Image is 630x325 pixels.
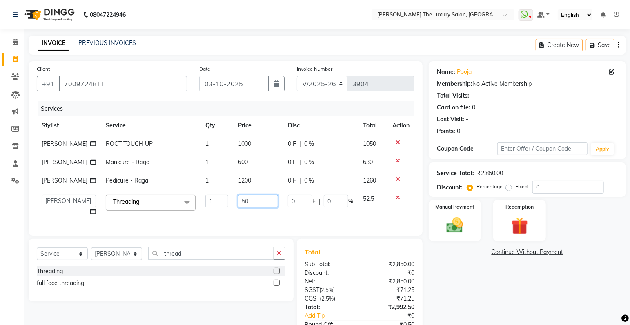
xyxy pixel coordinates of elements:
[515,183,528,190] label: Fixed
[199,65,210,73] label: Date
[437,169,474,178] div: Service Total:
[457,127,460,136] div: 0
[466,115,468,124] div: -
[283,116,358,135] th: Disc
[299,140,301,148] span: |
[591,143,614,155] button: Apply
[299,286,360,294] div: ( )
[37,267,63,276] div: Threading
[37,76,60,91] button: +91
[205,158,209,166] span: 1
[106,158,149,166] span: Manicure - Raga
[321,287,334,293] span: 2.5%
[238,177,251,184] span: 1200
[42,177,87,184] span: [PERSON_NAME]
[238,140,251,147] span: 1000
[457,68,472,76] a: Pooja
[348,197,353,206] span: %
[299,303,360,312] div: Total:
[37,65,50,73] label: Client
[37,116,101,135] th: Stylist
[437,80,618,88] div: No Active Membership
[360,303,421,312] div: ₹2,992.50
[200,116,233,135] th: Qty
[505,203,534,211] label: Redemption
[430,248,624,256] a: Continue Without Payment
[106,140,153,147] span: ROOT TOUCH UP
[360,269,421,277] div: ₹0
[38,101,421,116] div: Services
[238,158,248,166] span: 600
[370,312,421,320] div: ₹0
[360,294,421,303] div: ₹71.25
[358,116,387,135] th: Total
[90,3,126,26] b: 08047224946
[38,36,69,51] a: INVOICE
[299,158,301,167] span: |
[586,39,614,51] button: Save
[299,277,360,286] div: Net:
[299,312,370,320] a: Add Tip
[435,203,474,211] label: Manual Payment
[299,176,301,185] span: |
[21,3,77,26] img: logo
[312,197,316,206] span: F
[437,68,455,76] div: Name:
[536,39,583,51] button: Create New
[37,279,84,287] div: full face threading
[322,295,334,302] span: 2.5%
[113,198,139,205] span: Threading
[437,103,470,112] div: Card on file:
[387,116,414,135] th: Action
[233,116,283,135] th: Price
[305,295,320,302] span: CGST
[205,140,209,147] span: 1
[205,177,209,184] span: 1
[437,127,455,136] div: Points:
[288,158,296,167] span: 0 F
[437,145,497,153] div: Coupon Code
[304,176,314,185] span: 0 %
[78,39,136,47] a: PREVIOUS INVOICES
[360,277,421,286] div: ₹2,850.00
[477,169,503,178] div: ₹2,850.00
[305,286,320,294] span: SGST
[297,65,332,73] label: Invoice Number
[299,260,360,269] div: Sub Total:
[437,91,469,100] div: Total Visits:
[42,158,87,166] span: [PERSON_NAME]
[319,197,321,206] span: |
[304,140,314,148] span: 0 %
[437,115,464,124] div: Last Visit:
[360,260,421,269] div: ₹2,850.00
[42,140,87,147] span: [PERSON_NAME]
[506,216,533,236] img: _gift.svg
[441,216,468,235] img: _cash.svg
[288,176,296,185] span: 0 F
[299,269,360,277] div: Discount:
[101,116,200,135] th: Service
[363,177,376,184] span: 1260
[497,142,588,155] input: Enter Offer / Coupon Code
[360,286,421,294] div: ₹71.25
[437,80,472,88] div: Membership:
[304,158,314,167] span: 0 %
[106,177,148,184] span: Pedicure - Raga
[139,198,143,205] a: x
[288,140,296,148] span: 0 F
[363,195,374,203] span: 52.5
[148,247,274,260] input: Search or Scan
[299,294,360,303] div: ( )
[472,103,475,112] div: 0
[59,76,187,91] input: Search by Name/Mobile/Email/Code
[437,183,462,192] div: Discount:
[305,248,324,256] span: Total
[476,183,503,190] label: Percentage
[363,158,373,166] span: 630
[363,140,376,147] span: 1050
